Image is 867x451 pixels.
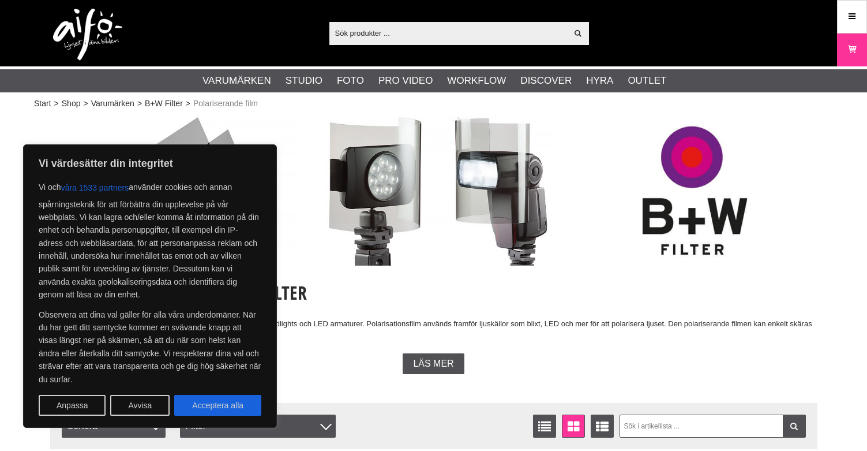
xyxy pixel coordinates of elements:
a: Workflow [447,73,506,88]
img: Annons:002 ban-bwf-polgels-002.jpg [311,115,557,266]
a: Studio [286,73,322,88]
a: Fönstervisning [562,415,585,438]
span: > [186,98,190,110]
a: Discover [520,73,572,88]
a: Varumärken [91,98,134,110]
a: Outlet [628,73,666,88]
a: Varumärken [202,73,271,88]
a: Start [34,98,51,110]
a: Utökad listvisning [591,415,614,438]
a: Listvisning [533,415,556,438]
a: Hyra [586,73,613,88]
button: Anpassa [39,395,106,416]
span: Polariserande film [193,98,258,110]
input: Sök i artikellista ... [620,415,806,438]
p: Observera att dina val gäller för alla våra underdomäner. När du har gett ditt samtycke kommer en... [39,308,261,386]
a: Pro Video [378,73,433,88]
p: B+W Polariserande Film, Linjär, för ljuskällor som studioblixtar, speedlights och LED armaturer. ... [50,318,817,342]
span: Läs mer [413,359,453,369]
a: Filtrera [783,415,806,438]
img: Annons:003 ban-bwf-logga.jpg [572,115,818,266]
div: Vi värdesätter din integritet [23,144,277,428]
span: > [83,98,88,110]
input: Sök produkter ... [329,24,568,42]
button: Avvisa [110,395,170,416]
img: logo.png [53,9,122,61]
a: B+W Filter [145,98,183,110]
p: Vi och använder cookies och annan spårningsteknik för att förbättra din upplevelse på vår webbpla... [39,177,261,301]
a: Foto [337,73,364,88]
h1: Polariserande Film | B+W Filter [50,280,817,305]
button: Acceptera alla [174,395,261,416]
p: Vi värdesätter din integritet [39,156,261,170]
span: > [137,98,142,110]
button: våra 1533 partners [61,177,129,198]
img: Annons:001 ban-bwf-polgels-001.jpg [50,115,296,266]
a: Shop [62,98,81,110]
span: > [54,98,59,110]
